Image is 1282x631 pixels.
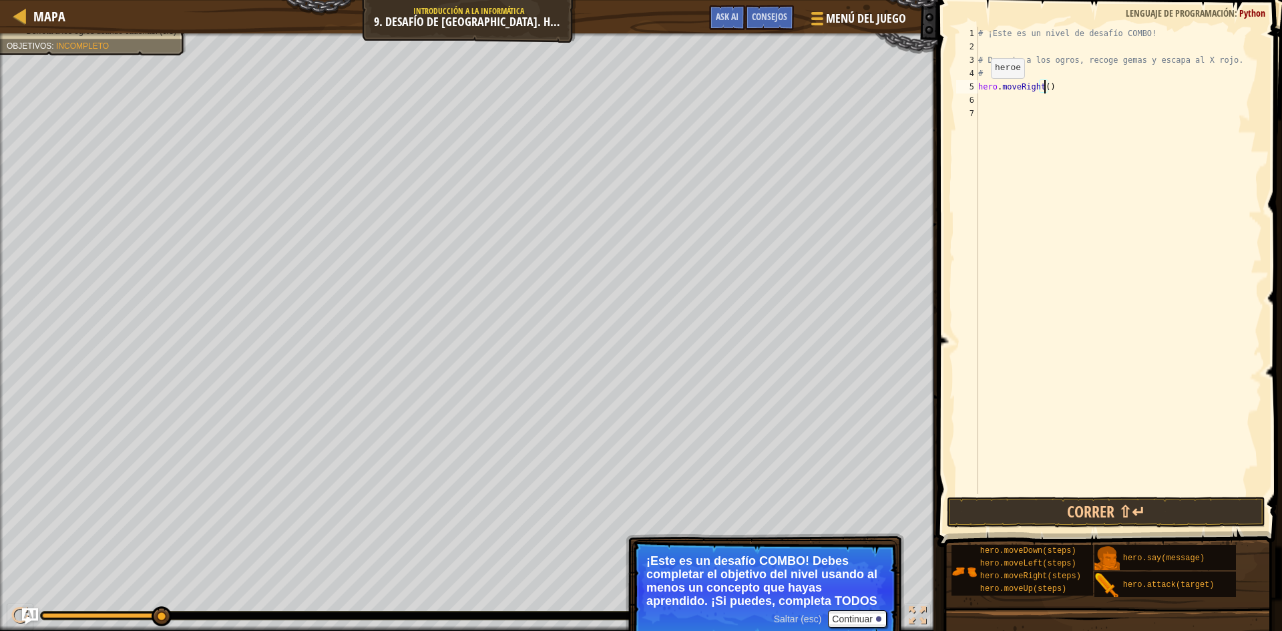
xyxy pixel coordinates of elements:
span: : [1235,7,1239,19]
div: 6 [956,93,978,107]
p: ¡Este es un desafío COMBO! Debes completar el objetivo del nivel usando al menos un concepto que ... [646,554,883,608]
div: 5 [956,80,978,93]
button: Alterna pantalla completa. [904,604,931,631]
span: Lenguaje de programación [1126,7,1235,19]
span: hero.moveUp(steps) [980,584,1067,594]
div: 4 [956,67,978,80]
span: Consejos [752,10,787,23]
span: Incompleto [56,41,109,51]
div: 3 [956,53,978,67]
div: 1 [956,27,978,40]
span: Saltar (esc) [774,614,822,624]
span: Python [1239,7,1265,19]
img: portrait.png [951,559,977,584]
button: Ask AI [22,608,38,624]
div: 7 [956,107,978,120]
span: Menú del Juego [826,10,906,27]
span: hero.moveLeft(steps) [980,559,1076,568]
button: Ctrl + P: Pause [7,604,33,631]
span: hero.attack(target) [1123,580,1215,590]
button: Continuar [828,610,887,628]
span: hero.moveRight(steps) [980,572,1081,581]
span: hero.moveDown(steps) [980,546,1076,556]
img: portrait.png [1094,546,1120,572]
span: : [51,41,56,51]
span: Ask AI [716,10,738,23]
span: hero.say(message) [1123,554,1205,563]
span: Objetivos [7,41,51,51]
code: heroe [995,63,1021,73]
button: Correr ⇧↵ [947,497,1265,528]
span: Mapa [33,7,65,25]
img: portrait.png [1094,573,1120,598]
a: Mapa [27,7,65,25]
button: Ask AI [709,5,745,30]
div: 2 [956,40,978,53]
button: Menú del Juego [801,5,914,37]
